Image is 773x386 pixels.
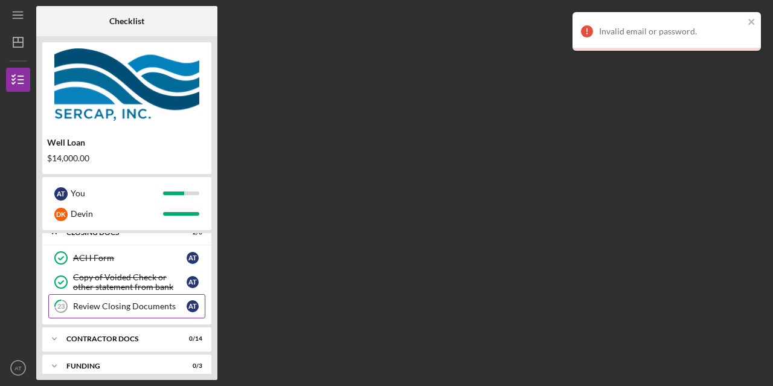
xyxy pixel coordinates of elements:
tspan: 23 [57,303,65,310]
a: 23Review Closing DocumentsAT [48,294,205,318]
div: Devin [71,204,163,224]
button: close [748,17,756,28]
div: Funding [66,362,172,370]
div: Well Loan [47,138,207,147]
div: ACH Form [73,253,187,263]
div: A T [54,187,68,201]
text: AT [14,365,22,372]
b: Checklist [109,16,144,26]
button: AT [6,356,30,380]
div: Copy of Voided Check or other statement from bank [73,272,187,292]
div: 0 / 14 [181,335,202,343]
div: Invalid email or password. [599,27,744,36]
img: Product logo [42,48,211,121]
div: A T [187,252,199,264]
div: Contractor Docs [66,335,172,343]
div: 0 / 3 [181,362,202,370]
a: ACH FormAT [48,246,205,270]
a: Copy of Voided Check or other statement from bankAT [48,270,205,294]
div: D K [54,208,68,221]
div: Review Closing Documents [73,301,187,311]
div: You [71,183,163,204]
div: A T [187,300,199,312]
div: $14,000.00 [47,153,207,163]
div: A T [187,276,199,288]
